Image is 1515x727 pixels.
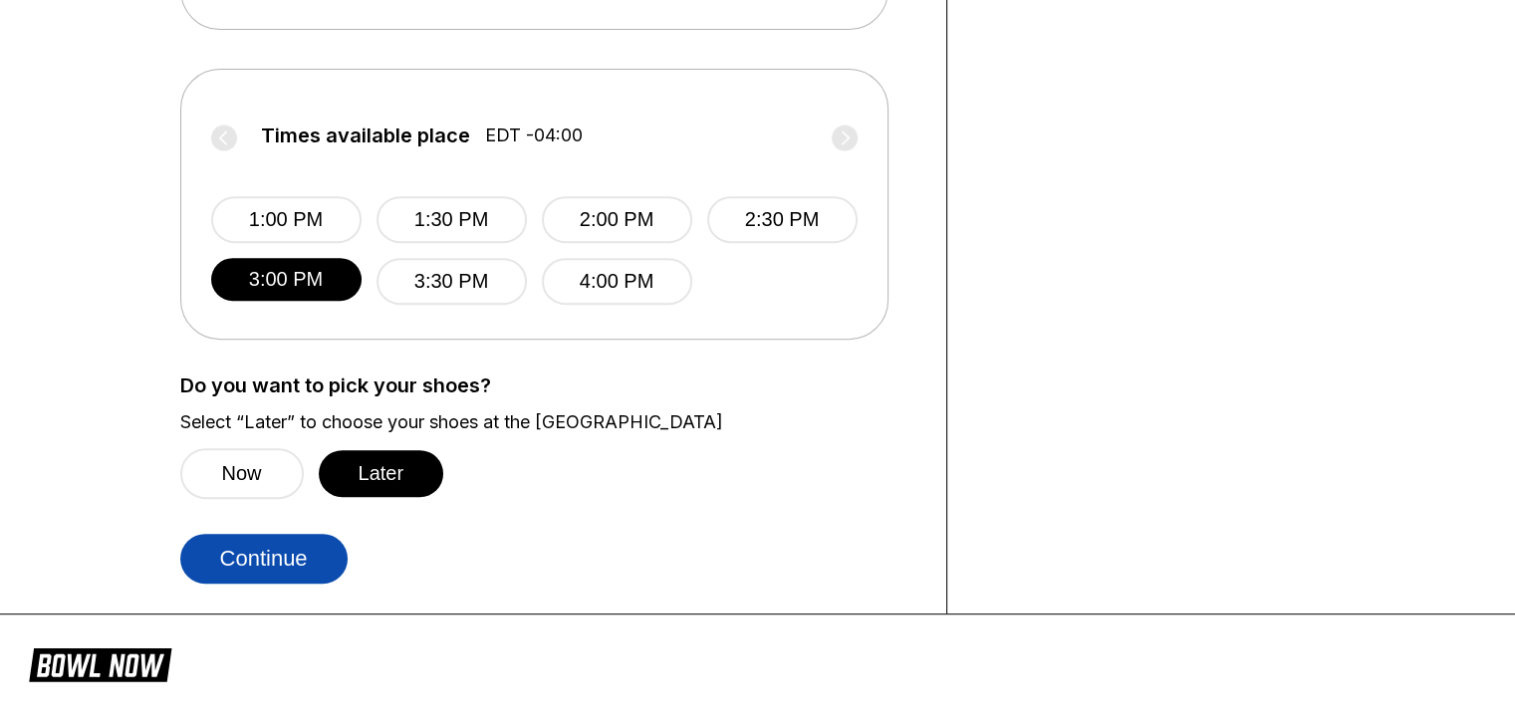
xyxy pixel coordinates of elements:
button: Now [180,448,304,499]
label: Select “Later” to choose your shoes at the [GEOGRAPHIC_DATA] [180,411,916,433]
button: 3:30 PM [377,258,527,305]
button: Continue [180,534,348,584]
button: 1:30 PM [377,196,527,243]
span: Times available place [261,124,470,146]
span: EDT -04:00 [485,124,583,146]
button: Later [319,450,444,497]
button: 4:00 PM [542,258,692,305]
label: Do you want to pick your shoes? [180,374,916,396]
button: 2:30 PM [707,196,858,243]
button: 1:00 PM [211,196,362,243]
button: 2:00 PM [542,196,692,243]
button: 3:00 PM [211,258,362,301]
